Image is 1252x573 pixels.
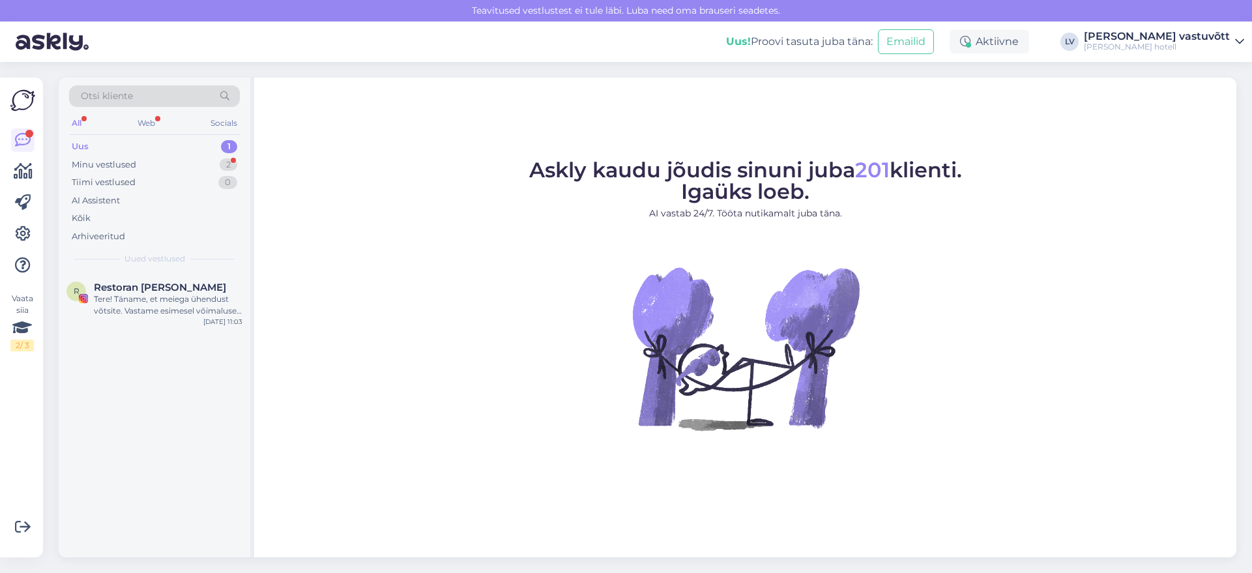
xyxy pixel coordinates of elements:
a: [PERSON_NAME] vastuvõtt[PERSON_NAME] hotell [1084,31,1244,52]
p: AI vastab 24/7. Tööta nutikamalt juba täna. [529,207,962,220]
div: Arhiveeritud [72,230,125,243]
div: All [69,115,84,132]
div: [DATE] 11:03 [203,317,242,327]
div: Proovi tasuta juba täna: [726,34,873,50]
span: Uued vestlused [124,253,185,265]
div: LV [1060,33,1079,51]
div: Uus [72,140,89,153]
span: R [74,286,80,296]
div: AI Assistent [72,194,120,207]
div: Minu vestlused [72,158,136,171]
div: [PERSON_NAME] vastuvõtt [1084,31,1230,42]
div: [PERSON_NAME] hotell [1084,42,1230,52]
div: Web [135,115,158,132]
div: Tere! Täname, et meiega ühendust võtsite. Vastame esimesel võimalusel. Laudu on võimalik broneeri... [94,293,242,317]
div: Kõik [72,212,91,225]
span: 201 [855,157,890,183]
div: 0 [218,176,237,189]
img: No Chat active [628,231,863,465]
div: 2 / 3 [10,340,34,351]
span: Otsi kliente [81,89,133,103]
button: Emailid [878,29,934,54]
span: Askly kaudu jõudis sinuni juba klienti. Igaüks loeb. [529,157,962,204]
div: Vaata siia [10,293,34,351]
span: Restoran Hõlm [94,282,226,293]
img: Askly Logo [10,88,35,113]
div: Aktiivne [950,30,1029,53]
div: Tiimi vestlused [72,176,136,189]
div: Socials [208,115,240,132]
div: 1 [221,140,237,153]
div: 2 [220,158,237,171]
b: Uus! [726,35,751,48]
